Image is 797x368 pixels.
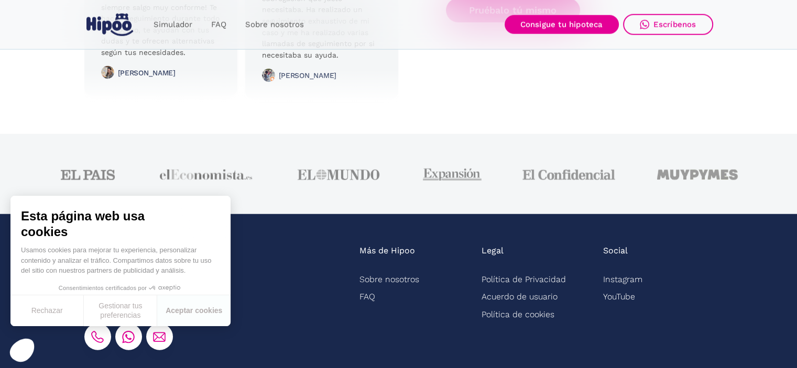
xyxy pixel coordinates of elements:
[236,15,313,35] a: Sobre nosotros
[653,20,696,29] div: Escríbenos
[623,14,713,35] a: Escríbenos
[359,288,375,305] a: FAQ
[359,271,419,288] a: Sobre nosotros
[505,15,619,34] a: Consigue tu hipoteca
[202,15,236,35] a: FAQ
[144,15,202,35] a: Simulador
[359,246,415,257] div: Más de Hipoo
[603,246,628,257] div: Social
[482,271,566,288] a: Política de Privacidad
[482,306,554,323] a: Política de cookies
[603,288,635,305] a: YouTube
[482,288,558,305] a: Acuerdo de usuario
[84,9,136,40] a: home
[603,271,642,288] a: Instagram
[482,246,504,257] div: Legal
